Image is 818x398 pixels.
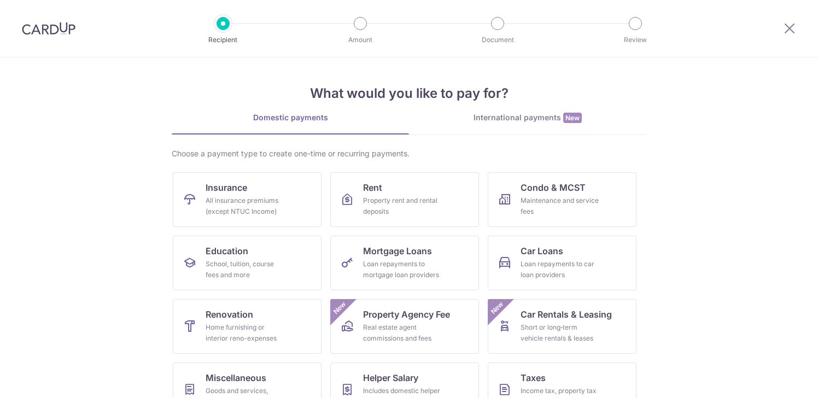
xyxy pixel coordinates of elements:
div: All insurance premiums (except NTUC Income) [206,195,284,217]
div: Domestic payments [172,112,409,123]
div: Real estate agent commissions and fees [363,322,442,344]
img: CardUp [22,22,75,35]
span: New [488,299,506,317]
span: Mortgage Loans [363,244,432,257]
a: Car Rentals & LeasingShort or long‑term vehicle rentals & leasesNew [488,299,636,354]
div: Maintenance and service fees [521,195,599,217]
p: Amount [320,34,401,45]
span: Helper Salary [363,371,418,384]
span: Taxes [521,371,546,384]
span: Insurance [206,181,247,194]
a: RentProperty rent and rental deposits [330,172,479,227]
span: Renovation [206,308,253,321]
span: Car Rentals & Leasing [521,308,612,321]
div: International payments [409,112,646,124]
a: EducationSchool, tuition, course fees and more [173,236,322,290]
span: Education [206,244,248,257]
p: Review [595,34,676,45]
a: Car LoansLoan repayments to car loan providers [488,236,636,290]
a: Property Agency FeeReal estate agent commissions and feesNew [330,299,479,354]
div: Home furnishing or interior reno-expenses [206,322,284,344]
span: Condo & MCST [521,181,586,194]
span: Property Agency Fee [363,308,450,321]
span: New [331,299,349,317]
a: Condo & MCSTMaintenance and service fees [488,172,636,227]
a: InsuranceAll insurance premiums (except NTUC Income) [173,172,322,227]
a: Mortgage LoansLoan repayments to mortgage loan providers [330,236,479,290]
a: RenovationHome furnishing or interior reno-expenses [173,299,322,354]
div: Choose a payment type to create one-time or recurring payments. [172,148,646,159]
span: New [563,113,582,123]
p: Document [457,34,538,45]
div: School, tuition, course fees and more [206,259,284,280]
div: Short or long‑term vehicle rentals & leases [521,322,599,344]
span: Miscellaneous [206,371,266,384]
p: Recipient [183,34,264,45]
span: Car Loans [521,244,563,257]
div: Loan repayments to car loan providers [521,259,599,280]
div: Loan repayments to mortgage loan providers [363,259,442,280]
span: Rent [363,181,382,194]
h4: What would you like to pay for? [172,84,646,103]
div: Property rent and rental deposits [363,195,442,217]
